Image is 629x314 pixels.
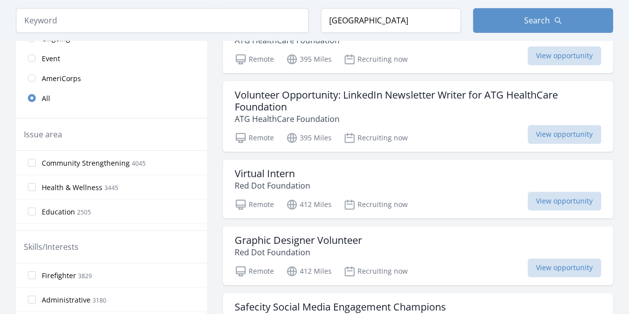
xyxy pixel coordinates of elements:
[524,14,550,26] span: Search
[24,241,79,253] legend: Skills/Interests
[92,296,106,305] span: 3180
[344,132,408,144] p: Recruiting now
[223,226,613,285] a: Graphic Designer Volunteer Red Dot Foundation Remote 412 Miles Recruiting now View opportunity
[16,68,207,88] a: AmeriCorps
[286,199,332,210] p: 412 Miles
[132,159,146,168] span: 4045
[28,183,36,191] input: Health & Wellness 3445
[235,168,310,180] h3: Virtual Intern
[16,88,207,108] a: All
[78,272,92,280] span: 3829
[235,199,274,210] p: Remote
[235,113,601,125] p: ATG HealthCare Foundation
[42,271,76,281] span: Firefighter
[223,160,613,218] a: Virtual Intern Red Dot Foundation Remote 412 Miles Recruiting now View opportunity
[42,54,60,64] span: Event
[42,295,90,305] span: Administrative
[235,265,274,277] p: Remote
[223,81,613,152] a: Volunteer Opportunity: LinkedIn Newsletter Writer for ATG HealthCare Foundation ATG HealthCare Fo...
[42,183,102,193] span: Health & Wellness
[286,265,332,277] p: 412 Miles
[344,199,408,210] p: Recruiting now
[528,125,601,144] span: View opportunity
[42,207,75,217] span: Education
[473,8,613,33] button: Search
[235,89,601,113] h3: Volunteer Opportunity: LinkedIn Newsletter Writer for ATG HealthCare Foundation
[344,53,408,65] p: Recruiting now
[528,46,601,65] span: View opportunity
[16,48,207,68] a: Event
[42,74,81,84] span: AmeriCorps
[235,234,362,246] h3: Graphic Designer Volunteer
[77,208,91,216] span: 2505
[28,208,36,215] input: Education 2505
[42,94,50,104] span: All
[321,8,461,33] input: Location
[235,246,362,258] p: Red Dot Foundation
[235,180,310,192] p: Red Dot Foundation
[286,132,332,144] p: 395 Miles
[528,192,601,210] span: View opportunity
[28,271,36,279] input: Firefighter 3829
[16,8,309,33] input: Keyword
[223,14,613,73] a: Human Resources Volunteer for ATG HealthCare Foundation ATG HealthCare Foundation Remote 395 Mile...
[24,128,62,140] legend: Issue area
[235,53,274,65] p: Remote
[235,301,446,313] h3: Safecity Social Media Engagement Champions
[42,158,130,168] span: Community Strengthening
[286,53,332,65] p: 395 Miles
[28,159,36,167] input: Community Strengthening 4045
[104,184,118,192] span: 3445
[235,132,274,144] p: Remote
[28,296,36,304] input: Administrative 3180
[344,265,408,277] p: Recruiting now
[528,258,601,277] span: View opportunity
